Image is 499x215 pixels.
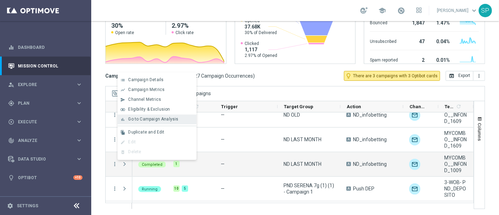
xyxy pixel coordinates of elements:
[115,30,134,35] span: Open rate
[370,54,398,65] div: Spam reported
[353,112,387,118] span: ND_infobetting
[409,110,420,121] img: Optimail
[106,152,132,177] div: Press SPACE to deselect this row.
[253,73,255,79] span: )
[142,187,158,191] span: Running
[221,112,225,118] span: —
[120,97,125,102] i: send
[456,104,461,109] i: refresh
[118,128,197,137] button: file_copy Duplicate and Edit
[76,137,82,144] i: keyboard_arrow_right
[284,104,313,109] span: Target Group
[120,117,125,122] i: bar_chart
[221,137,225,142] span: —
[118,115,197,124] button: bar_chart Go to Campaign Analysis
[8,100,14,106] i: gps_fixed
[18,57,82,75] a: Mission Control
[353,185,374,192] span: Push DEP
[444,179,467,198] span: 3-WOB- PND_DEPOSITO
[128,97,161,102] span: Channel Metrics
[370,35,398,46] div: Unsubscribed
[172,21,220,30] h2: 2.97%
[17,204,38,208] a: Settings
[406,17,425,28] div: 1,847
[18,101,76,105] span: Plan
[436,5,479,16] a: [PERSON_NAME]keyboard_arrow_down
[142,73,253,79] span: 34 Campaign Series & 327 Campaign Occurrences
[8,100,76,106] div: Plan
[8,175,14,181] i: lightbulb
[284,182,334,195] span: PND SERENA 7g (1) (1) - Campaign 1
[105,73,255,79] h3: Campaign List
[476,73,482,79] i: more_vert
[7,203,13,209] i: settings
[346,187,351,191] span: A
[8,156,76,162] div: Data Studio
[245,53,277,58] span: 2.97% of Opened
[8,137,14,144] i: track_changes
[284,112,300,118] span: ND OLD
[455,103,461,110] span: Calculate column
[112,161,118,167] button: more_vert
[182,185,188,192] div: 5
[18,157,76,161] span: Data Studio
[444,155,467,174] span: MYCOMBO__INFOND_1009
[8,38,82,57] div: Dashboard
[433,54,450,65] div: 0.01%
[173,185,180,192] div: 10
[128,130,164,135] span: Duplicate and Edit
[76,118,82,125] i: keyboard_arrow_right
[444,105,467,124] span: MYCOMBO__INFOND_1609
[138,185,161,192] colored-tag: Running
[8,82,14,88] i: person_search
[112,185,118,192] button: more_vert
[120,107,125,112] i: join_inner
[449,73,454,79] i: open_in_browser
[120,130,125,135] i: file_copy
[8,63,83,69] button: Mission Control
[409,134,420,145] img: Optimail
[221,104,238,109] span: Trigger
[18,83,76,87] span: Explore
[112,112,118,118] button: more_vert
[345,73,352,79] i: lightbulb_outline
[175,30,194,35] span: Click rate
[173,161,180,167] div: 1
[446,71,473,81] button: open_in_browser Export
[353,73,438,79] span: There are 3 campaigns with 3 Optibot cards
[8,138,83,143] button: track_changes Analyze keyboard_arrow_right
[8,168,82,187] div: Optibot
[346,137,351,142] span: A
[76,100,82,106] i: keyboard_arrow_right
[344,71,440,81] button: lightbulb_outline There are 3 campaigns with 3 Optibot cards
[18,138,76,143] span: Analyze
[8,156,83,162] button: Data Studio keyboard_arrow_right
[118,75,197,85] button: list Campaign Details
[479,4,492,17] div: SP
[8,100,83,106] button: gps_fixed Plan keyboard_arrow_right
[8,44,14,51] i: equalizer
[409,183,420,195] img: Optimail
[410,104,426,109] span: Channel
[112,136,118,143] button: more_vert
[128,117,178,122] span: Go to Campaign Analysis
[118,95,197,105] button: send Channel Metrics
[284,161,321,167] span: ND LAST MONTH
[142,162,162,167] span: Completed
[353,161,387,167] span: ND_infobetting
[473,71,485,81] button: more_vert
[8,45,83,50] button: equalizer Dashboard
[18,168,73,187] a: Optibot
[8,119,76,125] div: Execute
[445,104,455,109] span: Templates
[406,54,425,65] div: 2
[346,113,351,117] span: A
